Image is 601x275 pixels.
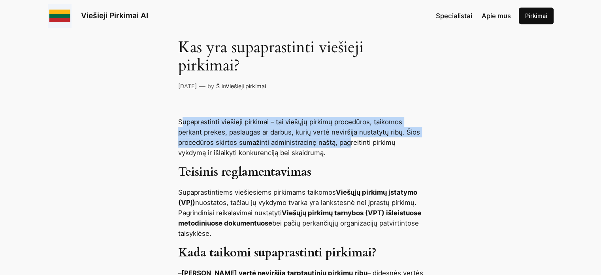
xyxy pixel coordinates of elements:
a: Viešieji pirkimai [226,83,266,89]
p: — [199,81,205,91]
span: Specialistai [436,12,472,20]
strong: Teisinis reglamentavimas [178,164,311,180]
span: Apie mus [482,12,511,20]
a: [DATE] [178,83,197,89]
strong: Viešųjų pirkimų įstatymo (VPĮ) [178,188,417,207]
a: Viešieji Pirkimai AI [81,11,148,20]
strong: Viešųjų pirkimų tarnybos (VPT) išleistuose metodiniuose dokumentuose [178,209,421,227]
a: Specialistai [436,11,472,21]
strong: Kada taikomi supaprastinti pirkimai? [178,245,377,261]
p: Supaprastinti viešieji pirkimai – tai viešųjų pirkimų procedūros, taikomos perkant prekes, paslau... [178,117,423,158]
p: by [207,82,214,91]
a: Š [216,83,220,89]
span: in [222,83,226,89]
nav: Navigation [436,11,511,21]
a: Apie mus [482,11,511,21]
a: Pirkimai [519,8,554,24]
img: Viešieji pirkimai logo [48,4,72,28]
p: Supaprastintiems viešiesiems pirkimams taikomos nuostatos, tačiau jų vykdymo tvarka yra lankstesn... [178,187,423,239]
h1: Kas yra supaprastinti viešieji pirkimai? [178,38,423,75]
